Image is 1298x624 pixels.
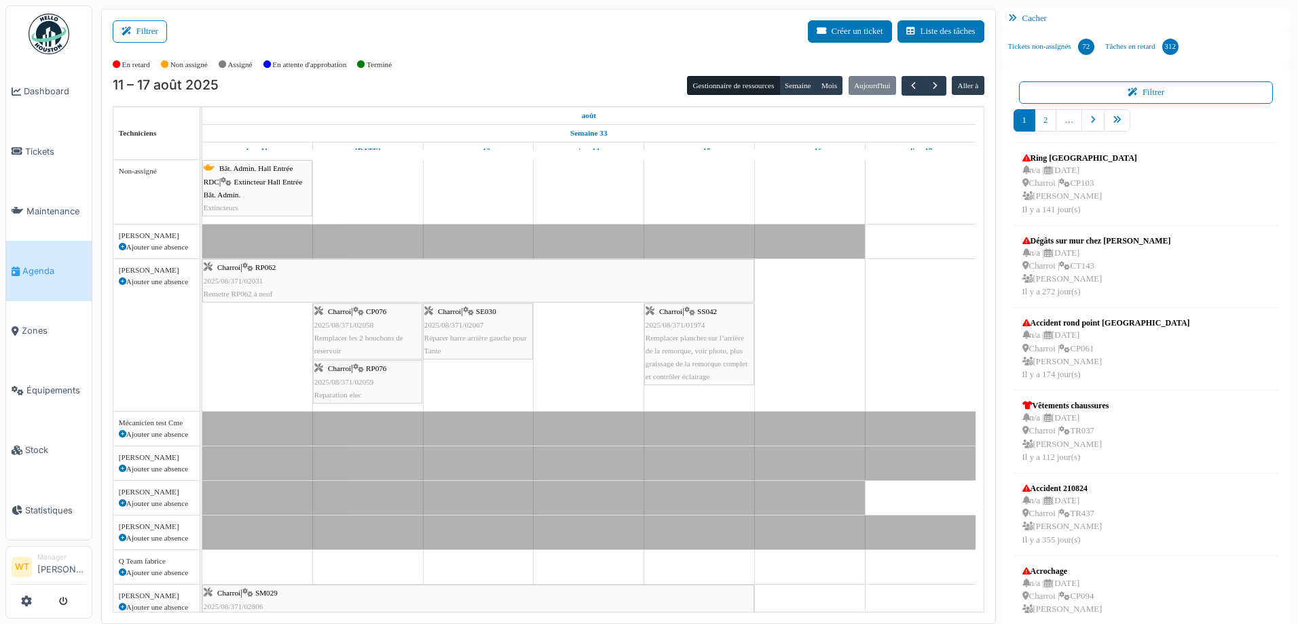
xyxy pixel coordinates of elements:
span: 2025/08/371/02059 [314,378,374,386]
div: Vêtements chaussures [1022,399,1109,412]
li: [PERSON_NAME] [37,552,86,581]
span: 2025/08/371/02806 [204,602,263,610]
span: Maintenance [26,205,86,218]
label: En retard [122,59,150,71]
a: Tickets non-assignés [1003,28,1100,65]
div: Ajouter une absence [119,602,194,613]
span: Vacances [202,518,243,529]
button: Suivant [924,76,946,96]
div: Ajouter une absence [119,276,194,288]
span: Extincteur Hall Entrée Bât. Admin. [204,178,302,199]
div: [PERSON_NAME] [119,452,194,463]
div: Acrochage [1022,565,1102,577]
li: WT [12,557,32,577]
a: Stock [6,421,92,480]
a: 2 [1035,109,1056,132]
span: Tickets [25,145,86,158]
span: Dashboard [24,85,86,98]
div: 312 [1162,39,1179,55]
a: 17 août 2025 [905,142,935,159]
span: Agenda [22,265,86,277]
span: SM029 [255,589,278,597]
div: | [204,162,311,214]
div: | [314,362,421,402]
div: | [204,261,753,300]
div: Ajouter une absence [119,463,194,475]
div: [PERSON_NAME] [119,230,194,241]
button: Filtrer [1019,81,1274,104]
div: Ajouter une absence [119,498,194,509]
span: Charroi [217,263,240,271]
div: | [424,305,532,357]
div: Non-assigné [119,165,194,177]
span: Techniciens [119,129,157,137]
a: 1 [1014,109,1035,132]
span: Vacances [202,227,243,238]
div: Cacher [1003,9,1290,28]
a: 14 août 2025 [574,142,603,159]
img: Badge_color-CXgf-gQk.svg [29,14,69,54]
a: Statistiques [6,480,92,540]
label: En attente d'approbation [272,59,346,71]
div: 72 [1078,39,1094,55]
span: Reparation elec [314,391,362,399]
a: Accident 210824 n/a |[DATE] Charroi |TR437 [PERSON_NAME]Il y a 355 jour(s) [1019,479,1106,550]
h2: 11 – 17 août 2025 [113,77,219,94]
button: Précédent [902,76,924,96]
div: [PERSON_NAME] [119,265,194,276]
div: Ring [GEOGRAPHIC_DATA] [1022,152,1137,164]
span: CP076 [366,307,386,315]
a: Équipements [6,361,92,421]
span: Équipements [26,384,86,397]
span: Remplacer plancher sur l’arrière de la remorque, voir photo, plus graissage de la remorque comple... [646,334,747,381]
label: Assigné [228,59,253,71]
div: Q Team fabrice [119,555,194,567]
button: Semaine [779,76,817,95]
a: 11 août 2025 [243,142,272,159]
span: Réparer barre arrière gauche pour Tante [424,334,527,355]
a: Accident rond point [GEOGRAPHIC_DATA] n/a |[DATE] Charroi |CP061 [PERSON_NAME]Il y a 174 jour(s) [1019,313,1193,385]
span: 2025/08/371/02031 [204,277,263,285]
a: Zones [6,301,92,361]
span: 2025/08/371/01974 [646,321,705,329]
a: 12 août 2025 [352,142,384,159]
span: Vacances [202,448,243,460]
div: n/a | [DATE] Charroi | CP061 [PERSON_NAME] Il y a 174 jour(s) [1022,329,1190,381]
button: Liste des tâches [897,20,984,43]
span: Extincteurs [204,203,238,212]
label: Terminé [367,59,392,71]
a: 16 août 2025 [794,142,826,159]
div: Ajouter une absence [119,532,194,544]
span: Statistiques [25,504,86,517]
div: | [646,305,753,383]
span: Charroi [438,307,461,315]
div: n/a | [DATE] Charroi | TR037 [PERSON_NAME] Il y a 112 jour(s) [1022,412,1109,464]
span: Stock [25,444,86,456]
a: … [1056,109,1082,132]
div: Ajouter une absence [119,241,194,253]
button: Gestionnaire de ressources [687,76,779,95]
a: Dashboard [6,62,92,121]
a: WT Manager[PERSON_NAME] [12,552,86,585]
span: SE030 [476,307,496,315]
div: Manager [37,552,86,562]
a: Agenda [6,241,92,300]
a: 13 août 2025 [463,142,494,159]
a: Vêtements chaussures n/a |[DATE] Charroi |TR037 [PERSON_NAME]Il y a 112 jour(s) [1019,396,1113,467]
div: | [314,305,421,357]
div: Mécanicien test Cme [119,417,194,429]
span: Charroi [659,307,682,315]
div: Accident 210824 [1022,482,1102,494]
button: Mois [816,76,843,95]
div: Ajouter une absence [119,429,194,440]
label: Non assigné [170,59,208,71]
span: 2025/08/371/02058 [314,321,374,329]
div: [PERSON_NAME] [119,521,194,532]
span: Charroi [328,364,351,372]
div: Accident rond point [GEOGRAPHIC_DATA] [1022,317,1190,329]
a: Tickets [6,121,92,181]
span: Remplacer les 2 bouchons de reservoir [314,334,403,355]
div: [PERSON_NAME] [119,486,194,498]
span: Remetre RP062 à neuf [204,290,273,298]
